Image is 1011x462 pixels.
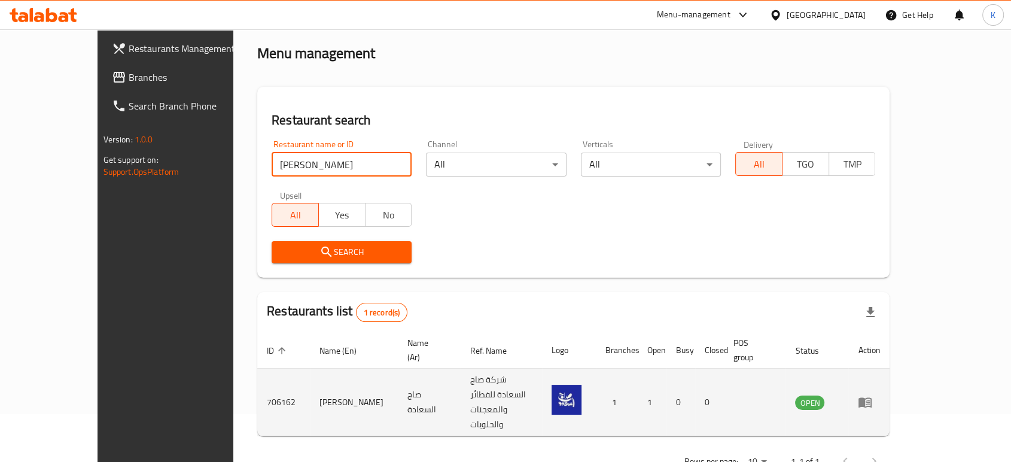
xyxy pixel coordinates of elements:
[310,369,398,436] td: [PERSON_NAME]
[638,369,666,436] td: 1
[638,332,666,369] th: Open
[829,152,876,176] button: TMP
[426,153,566,177] div: All
[596,369,638,436] td: 1
[856,298,885,327] div: Export file
[666,332,695,369] th: Busy
[103,152,159,168] span: Get support on:
[257,332,890,436] table: enhanced table
[552,385,581,415] img: Saj Alsaada
[744,140,774,148] label: Delivery
[103,132,133,147] span: Version:
[741,156,778,173] span: All
[470,344,522,358] span: Ref. Name
[272,153,412,177] input: Search for restaurant name or ID..
[834,156,871,173] span: TMP
[135,132,153,147] span: 1.0.0
[461,369,542,436] td: شركة صاج السعادة للفطائر والمعجنات والحلويات
[129,41,257,56] span: Restaurants Management
[795,344,834,358] span: Status
[787,156,824,173] span: TGO
[257,369,310,436] td: 706162
[267,302,407,322] h2: Restaurants list
[356,303,408,322] div: Total records count
[272,203,319,227] button: All
[596,332,638,369] th: Branches
[542,332,596,369] th: Logo
[848,332,890,369] th: Action
[102,92,266,120] a: Search Branch Phone
[407,336,446,364] span: Name (Ar)
[782,152,829,176] button: TGO
[991,8,995,22] span: K
[102,63,266,92] a: Branches
[318,203,366,227] button: Yes
[280,191,302,199] label: Upsell
[319,344,372,358] span: Name (En)
[277,206,314,224] span: All
[257,44,375,63] h2: Menu management
[695,332,724,369] th: Closed
[103,164,179,180] a: Support.OpsPlatform
[370,206,407,224] span: No
[735,152,782,176] button: All
[129,70,257,84] span: Branches
[695,369,724,436] td: 0
[357,307,407,318] span: 1 record(s)
[657,8,730,22] div: Menu-management
[795,396,824,410] span: OPEN
[267,344,290,358] span: ID
[272,111,875,129] h2: Restaurant search
[398,369,461,436] td: صاج السعادة
[666,369,695,436] td: 0
[129,99,257,113] span: Search Branch Phone
[365,203,412,227] button: No
[787,8,866,22] div: [GEOGRAPHIC_DATA]
[272,241,412,263] button: Search
[733,336,771,364] span: POS group
[324,206,361,224] span: Yes
[102,34,266,63] a: Restaurants Management
[581,153,721,177] div: All
[281,245,402,260] span: Search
